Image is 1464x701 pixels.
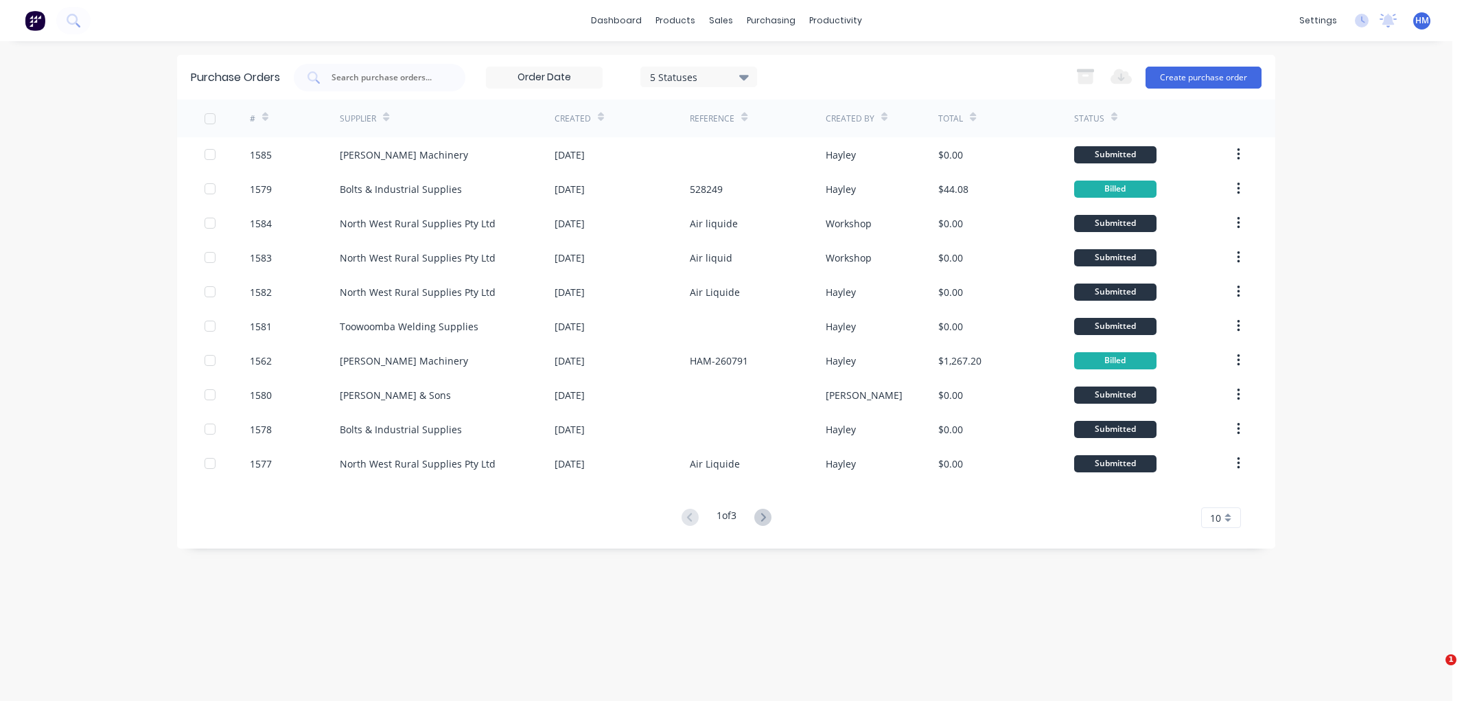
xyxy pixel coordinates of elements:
div: Submitted [1074,249,1157,266]
div: 1584 [250,216,272,231]
div: Status [1074,113,1104,125]
div: [DATE] [555,319,585,334]
div: 5 Statuses [650,69,748,84]
div: Air liquid [690,251,732,265]
div: Air Liquide [690,285,740,299]
div: North West Rural Supplies Pty Ltd [340,285,496,299]
iframe: Intercom live chat [1417,654,1450,687]
div: productivity [802,10,869,31]
div: 1581 [250,319,272,334]
div: Purchase Orders [191,69,280,86]
div: $0.00 [938,251,963,265]
div: Hayley [826,182,856,196]
div: purchasing [740,10,802,31]
span: 10 [1210,511,1221,525]
div: North West Rural Supplies Pty Ltd [340,457,496,471]
div: [DATE] [555,422,585,437]
div: Submitted [1074,455,1157,472]
div: Hayley [826,319,856,334]
div: $0.00 [938,319,963,334]
div: Hayley [826,285,856,299]
div: [PERSON_NAME] Machinery [340,354,468,368]
div: Toowoomba Welding Supplies [340,319,478,334]
div: HAM-260791 [690,354,748,368]
div: $0.00 [938,388,963,402]
div: $1,267.20 [938,354,981,368]
input: Order Date [487,67,602,88]
div: [DATE] [555,216,585,231]
div: Total [938,113,963,125]
div: [DATE] [555,182,585,196]
div: 1562 [250,354,272,368]
div: Created By [826,113,874,125]
div: Workshop [826,251,872,265]
div: 1579 [250,182,272,196]
div: Submitted [1074,284,1157,301]
div: Submitted [1074,387,1157,404]
div: North West Rural Supplies Pty Ltd [340,216,496,231]
div: [DATE] [555,251,585,265]
span: HM [1415,14,1429,27]
div: Reference [690,113,734,125]
div: Submitted [1074,318,1157,335]
div: Supplier [340,113,376,125]
div: 1 of 3 [717,508,736,528]
div: [PERSON_NAME] Machinery [340,148,468,162]
span: 1 [1445,654,1456,665]
div: Submitted [1074,421,1157,438]
div: 1578 [250,422,272,437]
div: $0.00 [938,457,963,471]
div: 1577 [250,457,272,471]
div: Hayley [826,422,856,437]
a: dashboard [584,10,649,31]
div: Air Liquide [690,457,740,471]
div: Hayley [826,148,856,162]
div: Billed [1074,352,1157,369]
div: 1582 [250,285,272,299]
div: 1583 [250,251,272,265]
div: Workshop [826,216,872,231]
div: Air liquide [690,216,738,231]
button: Create purchase order [1146,67,1262,89]
div: products [649,10,702,31]
div: Submitted [1074,146,1157,163]
div: Hayley [826,457,856,471]
div: [PERSON_NAME] [826,388,903,402]
input: Search purchase orders... [330,71,444,84]
div: Hayley [826,354,856,368]
div: 528249 [690,182,723,196]
div: North West Rural Supplies Pty Ltd [340,251,496,265]
div: 1585 [250,148,272,162]
div: [DATE] [555,285,585,299]
div: [DATE] [555,457,585,471]
div: $0.00 [938,422,963,437]
div: $0.00 [938,148,963,162]
div: Created [555,113,591,125]
div: sales [702,10,740,31]
div: [PERSON_NAME] & Sons [340,388,451,402]
div: 1580 [250,388,272,402]
div: [DATE] [555,148,585,162]
div: settings [1292,10,1344,31]
div: Submitted [1074,215,1157,232]
div: Billed [1074,181,1157,198]
div: [DATE] [555,354,585,368]
div: # [250,113,255,125]
div: [DATE] [555,388,585,402]
div: $0.00 [938,285,963,299]
div: $44.08 [938,182,968,196]
img: Factory [25,10,45,31]
div: Bolts & Industrial Supplies [340,182,462,196]
div: $0.00 [938,216,963,231]
div: Bolts & Industrial Supplies [340,422,462,437]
